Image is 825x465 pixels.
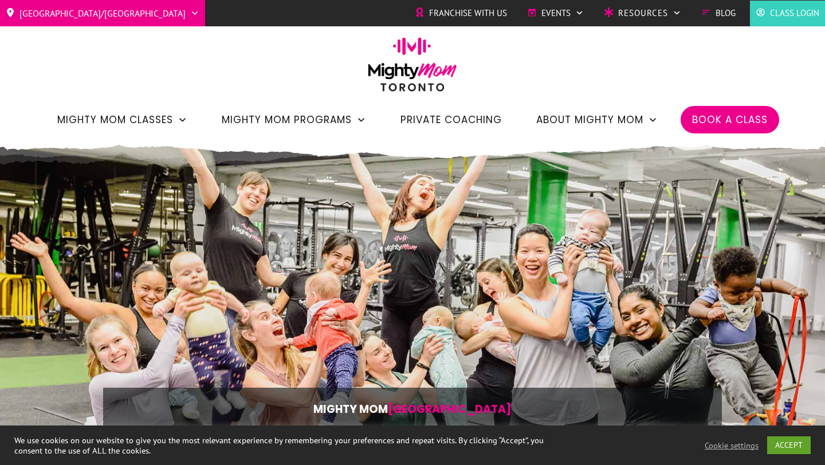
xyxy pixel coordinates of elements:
[400,110,502,129] a: Private Coaching
[362,37,463,100] img: mightymom-logo-toronto
[536,110,643,129] span: About Mighty Mom
[205,423,504,457] span: The Bounceback is
[527,5,584,22] a: Events
[510,420,614,463] span: BULLSHIT
[770,5,819,22] span: Class Login
[6,4,199,22] a: [GEOGRAPHIC_DATA]/[GEOGRAPHIC_DATA]
[222,110,352,129] span: Mighty Mom Programs
[415,5,507,22] a: Franchise with Us
[716,5,736,22] span: Blog
[57,110,173,129] span: Mighty Mom Classes
[618,5,668,22] span: Resources
[604,5,681,22] a: Resources
[222,110,366,129] a: Mighty Mom Programs
[705,440,759,451] a: Cookie settings
[701,5,736,22] a: Blog
[692,110,768,129] a: Book a Class
[14,435,572,456] div: We use cookies on our website to give you the most relevant experience by remembering your prefer...
[756,5,819,22] a: Class Login
[138,400,687,419] p: Mighty Mom
[536,110,658,129] a: About Mighty Mom
[388,401,512,417] span: [GEOGRAPHIC_DATA]
[57,110,187,129] a: Mighty Mom Classes
[429,5,507,22] span: Franchise with Us
[541,5,571,22] span: Events
[767,436,811,454] a: ACCEPT
[19,4,186,22] span: [GEOGRAPHIC_DATA]/[GEOGRAPHIC_DATA]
